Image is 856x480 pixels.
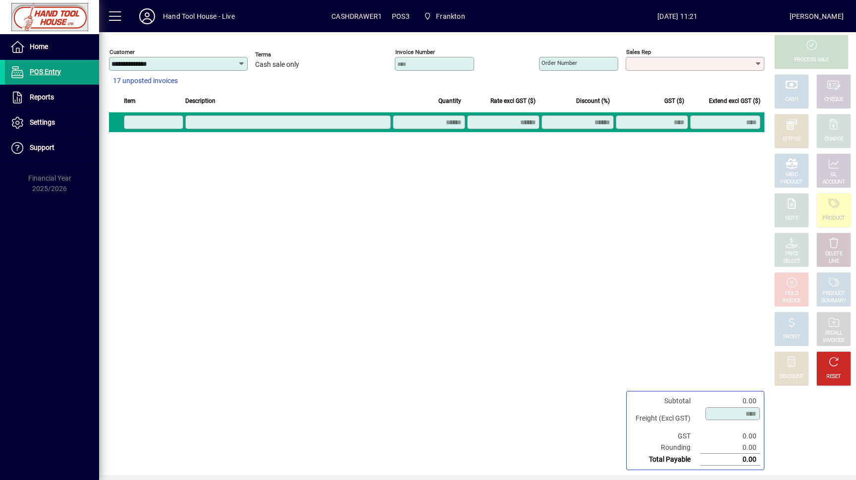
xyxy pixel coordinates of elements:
[626,48,651,55] mat-label: Sales rep
[255,61,299,69] span: Cash sale only
[255,51,315,58] span: Terms
[5,110,99,135] a: Settings
[436,8,465,24] span: Frankton
[825,330,843,337] div: RECALL
[5,85,99,110] a: Reports
[822,179,845,186] div: ACCOUNT
[631,431,700,442] td: GST
[780,373,803,381] div: DISCOUNT
[785,215,798,222] div: NOTE
[5,35,99,59] a: Home
[709,96,760,106] span: Extend excl GST ($)
[631,442,700,454] td: Rounding
[822,290,845,297] div: PRODUCT
[824,96,843,103] div: CHEQUE
[185,96,215,106] span: Description
[395,48,435,55] mat-label: Invoice number
[831,171,837,179] div: GL
[420,7,469,25] span: Frankton
[783,258,801,265] div: SELECT
[700,395,760,407] td: 0.00
[780,179,802,186] div: PRODUCT
[785,96,798,103] div: CASH
[392,8,410,24] span: POS3
[794,56,829,64] div: PROCESS SALE
[826,373,841,381] div: RESET
[566,8,790,24] span: [DATE] 11:21
[783,136,801,143] div: EFTPOS
[30,93,54,101] span: Reports
[113,76,178,86] span: 17 unposted invoices
[541,59,577,66] mat-label: Order number
[700,454,760,466] td: 0.00
[700,442,760,454] td: 0.00
[5,136,99,160] a: Support
[785,250,799,258] div: PRICE
[790,8,844,24] div: [PERSON_NAME]
[631,454,700,466] td: Total Payable
[821,297,846,305] div: SUMMARY
[785,290,798,297] div: HOLD
[823,337,844,344] div: INVOICES
[576,96,610,106] span: Discount (%)
[631,407,700,431] td: Freight (Excl GST)
[490,96,535,106] span: Rate excl GST ($)
[829,258,839,265] div: LINE
[825,250,842,258] div: DELETE
[109,48,135,55] mat-label: Customer
[783,334,800,341] div: PROFIT
[782,297,801,305] div: INVOICE
[109,72,182,90] button: 17 unposted invoices
[30,118,55,126] span: Settings
[30,43,48,50] span: Home
[664,96,684,106] span: GST ($)
[30,144,54,151] span: Support
[124,96,136,106] span: Item
[131,7,163,25] button: Profile
[786,171,798,179] div: MISC
[824,136,844,143] div: CHARGE
[30,68,61,76] span: POS Entry
[331,8,382,24] span: CASHDRAWER1
[163,8,235,24] div: Hand Tool House - Live
[700,431,760,442] td: 0.00
[631,395,700,407] td: Subtotal
[438,96,461,106] span: Quantity
[822,215,845,222] div: PRODUCT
